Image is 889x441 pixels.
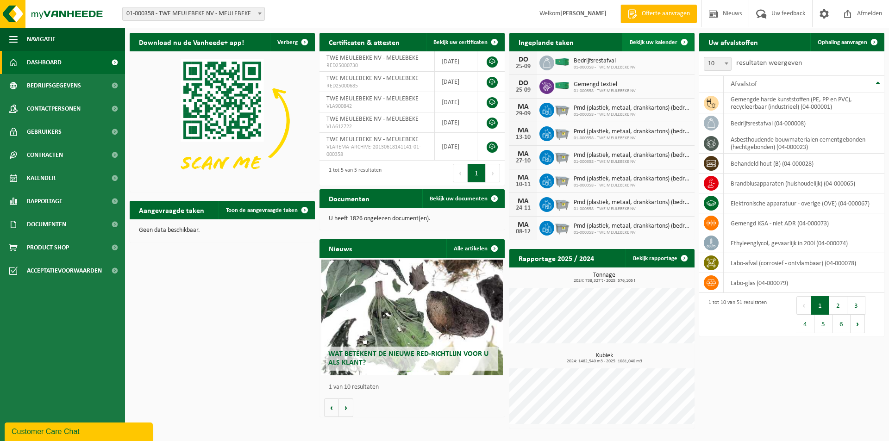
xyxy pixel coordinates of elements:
h2: Certificaten & attesten [319,33,409,51]
img: WB-2500-GAL-GY-01 [554,172,570,188]
strong: [PERSON_NAME] [560,10,607,17]
td: brandblusapparaten (huishoudelijk) (04-000065) [724,174,884,193]
div: 13-10 [514,134,532,141]
button: 3 [847,296,865,315]
p: U heeft 1826 ongelezen document(en). [329,216,495,222]
span: Ophaling aanvragen [818,39,867,45]
td: [DATE] [435,92,477,112]
td: gemengde harde kunststoffen (PE, PP en PVC), recycleerbaar (industrieel) (04-000001) [724,93,884,113]
a: Bekijk uw certificaten [426,33,504,51]
span: VLA900842 [326,103,427,110]
button: Volgende [339,398,353,417]
button: 2 [829,296,847,315]
h2: Uw afvalstoffen [699,33,767,51]
span: Pmd (plastiek, metaal, drankkartons) (bedrijven) [574,223,690,230]
span: Pmd (plastiek, metaal, drankkartons) (bedrijven) [574,175,690,183]
div: 1 tot 10 van 51 resultaten [704,295,767,334]
button: Previous [796,296,811,315]
td: [DATE] [435,51,477,72]
div: MA [514,150,532,158]
a: Ophaling aanvragen [810,33,883,51]
button: 1 [468,164,486,182]
img: HK-XC-40-GN-00 [554,58,570,66]
iframe: chat widget [5,421,155,441]
span: TWE MEULEBEKE NV - MEULEBEKE [326,136,419,143]
td: labo-afval (corrosief - ontvlambaar) (04-000078) [724,253,884,273]
span: Kalender [27,167,56,190]
div: MA [514,103,532,111]
span: TWE MEULEBEKE NV - MEULEBEKE [326,55,419,62]
div: MA [514,127,532,134]
div: 29-09 [514,111,532,117]
td: elektronische apparatuur - overige (OVE) (04-000067) [724,193,884,213]
a: Bekijk uw kalender [622,33,694,51]
label: resultaten weergeven [736,59,802,67]
div: 25-09 [514,87,532,93]
p: 1 van 10 resultaten [329,384,500,391]
span: VLA612722 [326,123,427,130]
h2: Download nu de Vanheede+ app! [130,33,253,51]
span: Afvalstof [731,81,757,88]
td: [DATE] [435,112,477,133]
a: Toon de aangevraagde taken [219,201,314,219]
div: 1 tot 5 van 5 resultaten [324,163,382,183]
a: Alle artikelen [446,239,504,258]
span: 01-000358 - TWE MEULEBEKE NV [574,159,690,165]
h3: Tonnage [514,272,695,283]
td: [DATE] [435,133,477,161]
span: Bedrijfsrestafval [574,57,636,65]
img: WB-2500-GAL-GY-01 [554,219,570,235]
h2: Rapportage 2025 / 2024 [509,249,603,267]
img: WB-2500-GAL-GY-01 [554,149,570,164]
span: Pmd (plastiek, metaal, drankkartons) (bedrijven) [574,128,690,136]
span: Contactpersonen [27,97,81,120]
span: Documenten [27,213,66,236]
span: Product Shop [27,236,69,259]
h2: Ingeplande taken [509,33,583,51]
div: 27-10 [514,158,532,164]
p: Geen data beschikbaar. [139,227,306,234]
div: 25-09 [514,63,532,70]
button: 4 [796,315,814,333]
div: DO [514,56,532,63]
span: RED25000685 [326,82,427,90]
span: 01-000358 - TWE MEULEBEKE NV [574,136,690,141]
span: 01-000358 - TWE MEULEBEKE NV [574,112,690,118]
div: 08-12 [514,229,532,235]
td: asbesthoudende bouwmaterialen cementgebonden (hechtgebonden) (04-000023) [724,133,884,154]
td: gemengd KGA - niet ADR (04-000073) [724,213,884,233]
button: Previous [453,164,468,182]
img: Download de VHEPlus App [130,51,315,190]
td: behandeld hout (B) (04-000028) [724,154,884,174]
span: VLAREMA-ARCHIVE-20130618141141-01-000358 [326,143,427,158]
span: Bedrijfsgegevens [27,74,81,97]
a: Wat betekent de nieuwe RED-richtlijn voor u als klant? [321,260,503,375]
span: 01-000358 - TWE MEULEBEKE NV [574,65,636,70]
img: WB-2500-GAL-GY-01 [554,101,570,117]
span: 01-000358 - TWE MEULEBEKE NV [574,206,690,212]
div: 24-11 [514,205,532,211]
td: bedrijfsrestafval (04-000008) [724,113,884,133]
span: RED25000730 [326,62,427,69]
span: Dashboard [27,51,62,74]
h2: Aangevraagde taken [130,201,213,219]
span: TWE MEULEBEKE NV - MEULEBEKE [326,95,419,102]
button: Vorige [324,398,339,417]
span: Bekijk uw documenten [430,196,488,202]
img: WB-2500-GAL-GY-01 [554,125,570,141]
img: WB-2500-GAL-GY-01 [554,196,570,211]
span: Rapportage [27,190,63,213]
span: 2024: 738,327 t - 2025: 576,105 t [514,279,695,283]
h2: Nieuws [319,239,361,257]
span: Wat betekent de nieuwe RED-richtlijn voor u als klant? [328,350,488,366]
span: 01-000358 - TWE MEULEBEKE NV [574,88,636,94]
span: Verberg [277,39,298,45]
a: Offerte aanvragen [620,5,697,23]
span: 01-000358 - TWE MEULEBEKE NV - MEULEBEKE [122,7,265,21]
span: 10 [704,57,731,70]
span: Gebruikers [27,120,62,143]
img: HK-XC-40-GN-00 [554,81,570,90]
span: Contracten [27,143,63,167]
span: Bekijk uw kalender [630,39,677,45]
span: 01-000358 - TWE MEULEBEKE NV [574,183,690,188]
